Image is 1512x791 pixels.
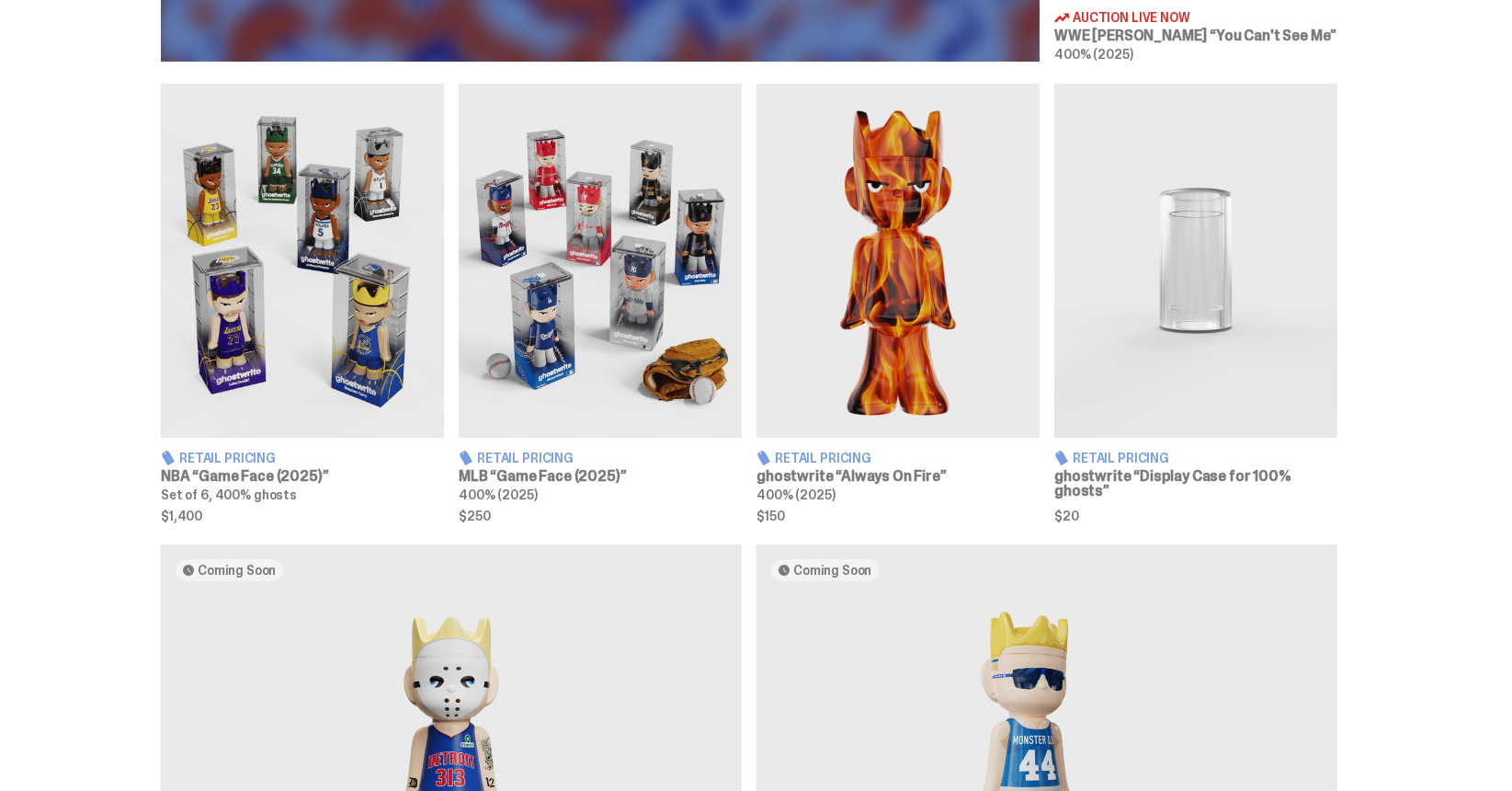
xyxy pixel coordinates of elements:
img: Game Face (2025) [161,84,444,438]
img: Always On Fire [756,84,1040,438]
h3: ghostwrite “Display Case for 100% ghosts” [1054,469,1337,499]
a: Display Case for 100% ghosts Retail Pricing [1054,84,1337,522]
span: $150 [756,510,1040,522]
span: Retail Pricing [1073,452,1169,464]
span: 400% (2025) [1054,46,1132,63]
img: Display Case for 100% ghosts [1054,84,1337,438]
a: Always On Fire Retail Pricing [756,84,1040,522]
h3: ghostwrite “Always On Fire” [756,469,1040,484]
span: Coming Soon [198,563,276,578]
a: Game Face (2025) Retail Pricing [459,84,742,522]
h3: WWE [PERSON_NAME] “You Can't See Me” [1054,29,1337,43]
span: $20 [1054,510,1337,522]
span: 400% (2025) [756,487,835,503]
a: Game Face (2025) Retail Pricing [161,84,444,522]
span: $250 [459,510,742,522]
span: $1,400 [161,510,444,522]
span: Retail Pricing [179,452,276,464]
span: Retail Pricing [775,452,871,464]
span: Coming Soon [793,563,871,578]
h3: MLB “Game Face (2025)” [459,469,742,484]
span: Retail Pricing [477,452,574,464]
img: Game Face (2025) [459,84,742,438]
h3: NBA “Game Face (2025)” [161,469,444,484]
span: Set of 6, 400% ghosts [161,487,297,503]
span: 400% (2025) [459,487,537,503]
span: Auction Live Now [1073,11,1190,24]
